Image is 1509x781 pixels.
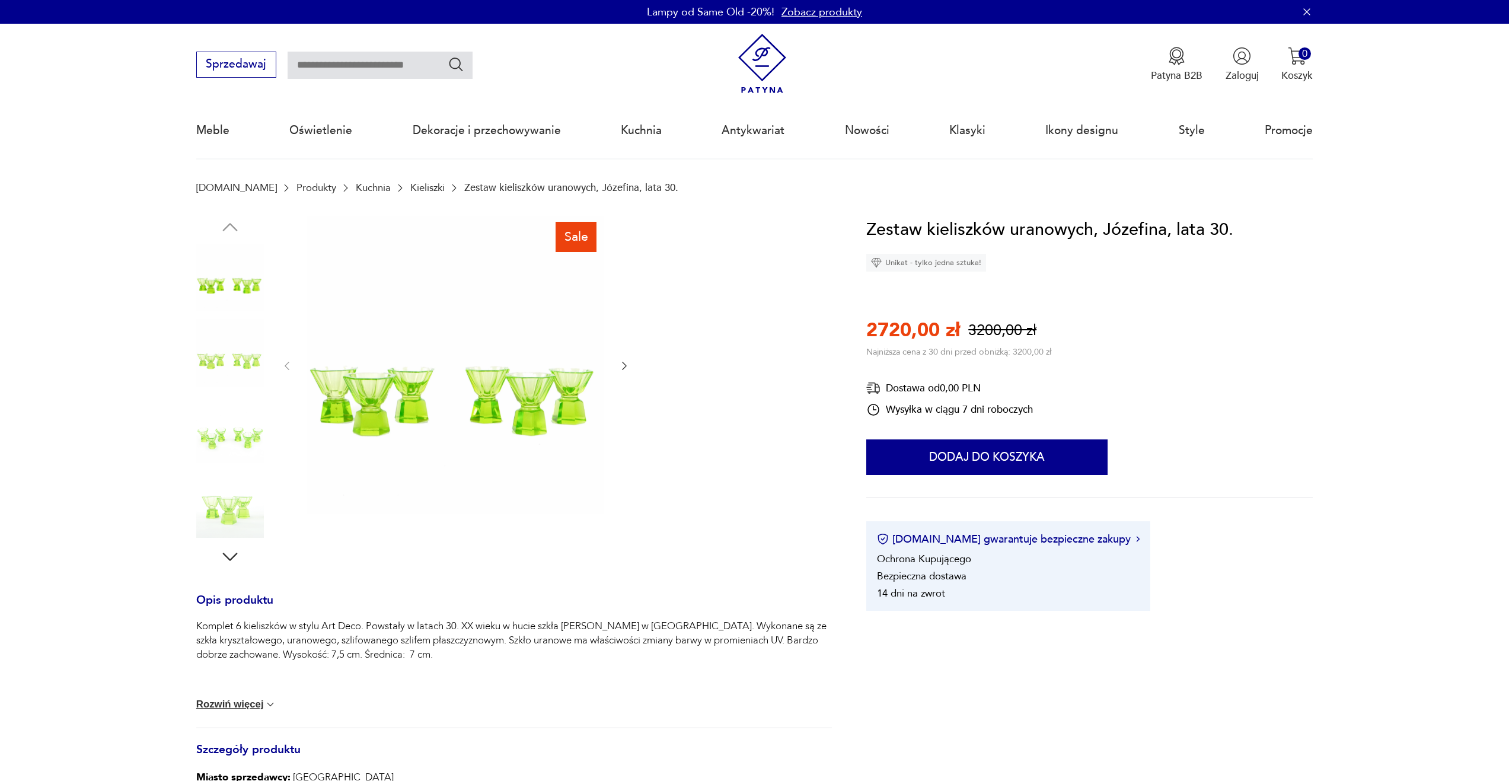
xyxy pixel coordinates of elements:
div: 0 [1299,47,1311,60]
img: Ikona strzałki w prawo [1136,536,1140,542]
a: Promocje [1265,103,1313,158]
img: Ikona dostawy [866,381,880,396]
img: Zdjęcie produktu Zestaw kieliszków uranowych, Józefina, lata 30. [307,216,604,514]
p: Komplet 6 kieliszków w stylu Art Deco. Powstały w latach 30. XX wieku w hucie szkła [PERSON_NAME]... [196,619,832,662]
a: Ikony designu [1045,103,1118,158]
img: Zdjęcie produktu Zestaw kieliszków uranowych, Józefina, lata 30. [196,470,264,538]
a: [DOMAIN_NAME] [196,182,277,193]
a: Ikona medaluPatyna B2B [1151,47,1202,82]
p: Zestaw kieliszków uranowych, Józefina, lata 30. [464,182,678,193]
img: Ikona medalu [1167,47,1186,65]
a: Oświetlenie [289,103,352,158]
button: 0Koszyk [1281,47,1313,82]
button: Dodaj do koszyka [866,439,1108,475]
img: Ikona certyfikatu [877,533,889,545]
a: Antykwariat [722,103,784,158]
div: Wysyłka w ciągu 7 dni roboczych [866,403,1033,417]
img: Ikona diamentu [871,257,882,268]
a: Nowości [845,103,889,158]
p: Zaloguj [1226,69,1259,82]
a: Zobacz produkty [781,5,862,20]
p: Patyna B2B [1151,69,1202,82]
img: Ikonka użytkownika [1233,47,1251,65]
p: Lampy od Same Old -20%! [647,5,774,20]
button: [DOMAIN_NAME] gwarantuje bezpieczne zakupy [877,532,1140,547]
button: Rozwiń więcej [196,699,277,710]
a: Kuchnia [621,103,662,158]
a: Kieliszki [410,182,445,193]
li: Bezpieczna dostawa [877,569,966,583]
a: Dekoracje i przechowywanie [413,103,561,158]
a: Sprzedawaj [196,60,276,70]
li: 14 dni na zwrot [877,586,945,600]
img: Zdjęcie produktu Zestaw kieliszków uranowych, Józefina, lata 30. [196,319,264,387]
a: Meble [196,103,229,158]
img: chevron down [264,699,276,710]
img: Zdjęcie produktu Zestaw kieliszków uranowych, Józefina, lata 30. [196,244,264,311]
div: Dostawa od 0,00 PLN [866,381,1033,396]
img: Ikona koszyka [1288,47,1306,65]
button: Zaloguj [1226,47,1259,82]
button: Szukaj [448,56,465,73]
p: 2720,00 zł [866,317,960,343]
li: Ochrona Kupującego [877,552,971,566]
a: Style [1179,103,1205,158]
a: Produkty [296,182,336,193]
div: Unikat - tylko jedna sztuka! [866,254,986,272]
div: Sale [556,222,596,251]
a: Klasyki [949,103,985,158]
p: Koszyk [1281,69,1313,82]
a: Kuchnia [356,182,391,193]
h3: Opis produktu [196,596,832,620]
p: 3200,00 zł [968,320,1036,341]
button: Sprzedawaj [196,52,276,78]
button: Patyna B2B [1151,47,1202,82]
img: Patyna - sklep z meblami i dekoracjami vintage [732,34,792,94]
h1: Zestaw kieliszków uranowych, Józefina, lata 30. [866,216,1233,244]
img: Zdjęcie produktu Zestaw kieliszków uranowych, Józefina, lata 30. [196,395,264,463]
h3: Szczegóły produktu [196,745,832,769]
p: Najniższa cena z 30 dni przed obniżką: 3200,00 zł [866,346,1051,358]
